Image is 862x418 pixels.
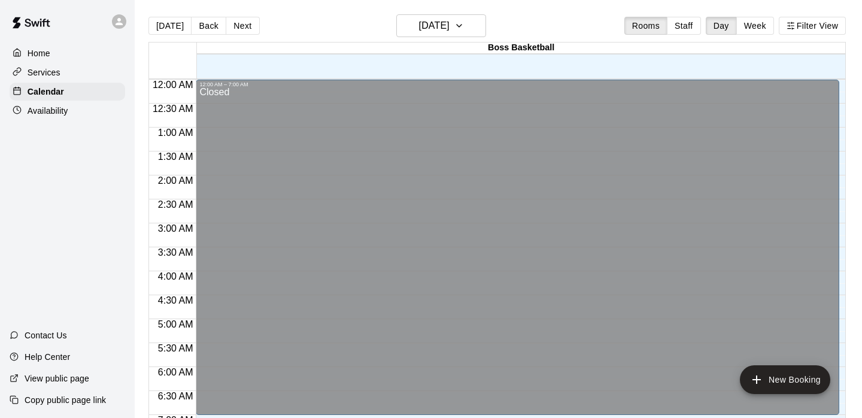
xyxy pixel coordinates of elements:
a: Home [10,44,125,62]
button: Week [736,17,774,35]
p: View public page [25,372,89,384]
button: Back [191,17,226,35]
p: Services [28,66,60,78]
p: Copy public page link [25,394,106,406]
p: Help Center [25,351,70,363]
a: Availability [10,102,125,120]
p: Home [28,47,50,59]
span: 1:00 AM [155,128,196,138]
span: 12:30 AM [150,104,196,114]
span: 6:00 AM [155,367,196,377]
a: Services [10,63,125,81]
span: 4:30 AM [155,295,196,305]
a: Calendar [10,83,125,101]
p: Availability [28,105,68,117]
button: Day [706,17,737,35]
div: Boss Basketball [197,43,845,54]
div: 12:00 AM – 7:00 AM [199,81,836,87]
button: Staff [667,17,701,35]
p: Calendar [28,86,64,98]
span: 3:00 AM [155,223,196,234]
span: 2:00 AM [155,175,196,186]
p: Contact Us [25,329,67,341]
span: 5:00 AM [155,319,196,329]
button: Rooms [624,17,667,35]
span: 4:00 AM [155,271,196,281]
button: Next [226,17,259,35]
h6: [DATE] [419,17,450,34]
button: add [740,365,830,394]
span: 1:30 AM [155,152,196,162]
span: 12:00 AM [150,80,196,90]
span: 5:30 AM [155,343,196,353]
span: 2:30 AM [155,199,196,210]
button: Filter View [779,17,846,35]
button: [DATE] [396,14,486,37]
span: 3:30 AM [155,247,196,258]
button: [DATE] [148,17,192,35]
span: 6:30 AM [155,391,196,401]
div: 12:00 AM – 7:00 AM: Closed [196,80,839,415]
